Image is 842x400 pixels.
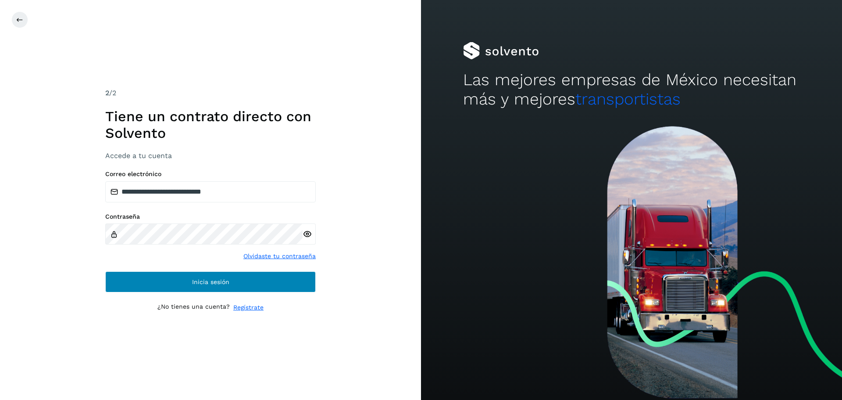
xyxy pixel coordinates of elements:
[105,271,316,292] button: Inicia sesión
[105,170,316,178] label: Correo electrónico
[233,303,264,312] a: Regístrate
[463,70,800,109] h2: Las mejores empresas de México necesitan más y mejores
[575,90,681,108] span: transportistas
[192,279,229,285] span: Inicia sesión
[105,108,316,142] h1: Tiene un contrato directo con Solvento
[243,252,316,261] a: Olvidaste tu contraseña
[105,151,316,160] h3: Accede a tu cuenta
[105,213,316,220] label: Contraseña
[105,89,109,97] span: 2
[157,303,230,312] p: ¿No tienes una cuenta?
[105,88,316,98] div: /2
